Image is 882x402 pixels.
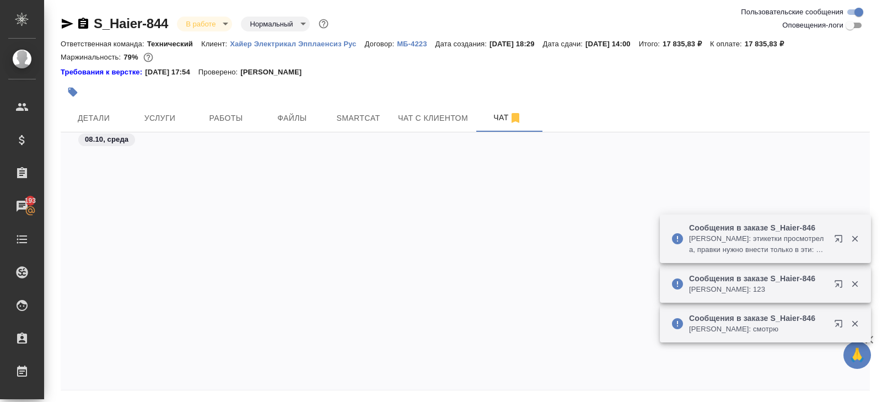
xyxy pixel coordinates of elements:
p: [PERSON_NAME]: смотрю [689,324,827,335]
span: Чат с клиентом [398,111,468,125]
svg: Отписаться [509,111,522,125]
span: Работы [200,111,252,125]
p: [DATE] 14:00 [585,40,639,48]
div: Нажми, чтобы открыть папку с инструкцией [61,67,145,78]
p: МБ-4223 [397,40,435,48]
span: Пользовательские сообщения [741,7,843,18]
p: 17 835,83 ₽ [745,40,792,48]
button: Добавить тэг [61,80,85,104]
a: Хайер Электрикал Эпплаенсиз Рус [230,39,364,48]
button: 3146.86 RUB; [141,50,155,65]
p: Сообщения в заказе S_Haier-846 [689,313,827,324]
p: [DATE] 17:54 [145,67,198,78]
button: Закрыть [843,234,866,244]
span: 193 [18,195,43,206]
span: Детали [67,111,120,125]
span: Файлы [266,111,319,125]
span: Оповещения-логи [782,20,843,31]
button: Открыть в новой вкладке [827,273,854,299]
p: Сообщения в заказе S_Haier-846 [689,222,827,233]
p: Итого: [639,40,663,48]
p: Клиент: [201,40,230,48]
a: Требования к верстке: [61,67,145,78]
button: Открыть в новой вкладке [827,228,854,254]
button: Закрыть [843,279,866,289]
button: Нормальный [246,19,296,29]
a: 193 [3,192,41,220]
span: Услуги [133,111,186,125]
p: [PERSON_NAME]: этикетки просмотрела, правки нужно внести только в эти: C2F636CORGU1 - Этикетка ЭЭ... [689,233,827,255]
p: 17 835,83 ₽ [663,40,710,48]
span: Чат [481,111,534,125]
p: Технический [147,40,201,48]
p: Дата сдачи: [543,40,585,48]
p: К оплате: [710,40,745,48]
p: [PERSON_NAME]: 123 [689,284,827,295]
a: МБ-4223 [397,39,435,48]
div: В работе [241,17,309,31]
button: Скопировать ссылку для ЯМессенджера [61,17,74,30]
p: Хайер Электрикал Эпплаенсиз Рус [230,40,364,48]
button: Скопировать ссылку [77,17,90,30]
button: В работе [182,19,219,29]
p: Проверено: [198,67,241,78]
p: 79% [123,53,141,61]
div: В работе [177,17,232,31]
p: Дата создания: [435,40,490,48]
p: [DATE] 18:29 [490,40,543,48]
p: [PERSON_NAME] [240,67,310,78]
button: Открыть в новой вкладке [827,313,854,339]
p: 08.10, среда [85,134,128,145]
button: Закрыть [843,319,866,329]
span: Smartcat [332,111,385,125]
p: Сообщения в заказе S_Haier-846 [689,273,827,284]
p: Договор: [364,40,397,48]
p: Маржинальность: [61,53,123,61]
button: Доп статусы указывают на важность/срочность заказа [316,17,331,31]
a: S_Haier-844 [94,16,168,31]
p: Ответственная команда: [61,40,147,48]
